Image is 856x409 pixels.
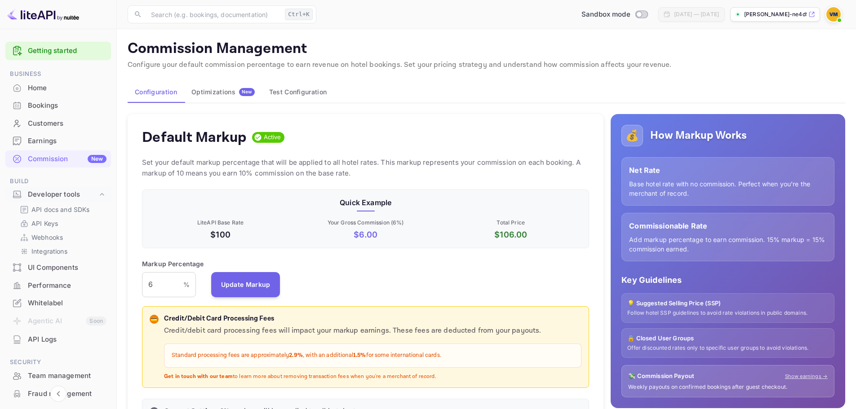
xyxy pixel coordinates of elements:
[16,203,107,216] div: API docs and SDKs
[629,220,827,231] p: Commissionable Rate
[5,385,111,402] a: Fraud management
[627,309,829,317] p: Follow hotel SSP guidelines to avoid rate violations in public domains.
[625,128,639,144] p: 💰
[5,295,111,312] div: Whitelabel
[50,386,67,402] button: Collapse navigation
[5,79,111,96] a: Home
[239,89,255,95] span: New
[289,352,303,359] strong: 2.9%
[164,314,581,324] p: Credit/Debit Card Processing Fees
[5,295,111,311] a: Whitelabel
[5,42,111,60] div: Getting started
[628,383,828,391] p: Weekly payouts on confirmed bookings after guest checkout.
[211,272,280,297] button: Update Markup
[621,274,834,286] p: Key Guidelines
[629,235,827,254] p: Add markup percentage to earn commission. 15% markup = 15% commission earned.
[28,298,106,308] div: Whitelabel
[5,150,111,168] div: CommissionNew
[28,263,106,273] div: UI Components
[5,357,111,367] span: Security
[20,219,104,228] a: API Keys
[28,334,106,345] div: API Logs
[28,119,106,129] div: Customers
[5,97,111,114] a: Bookings
[5,132,111,149] a: Earnings
[5,259,111,276] a: UI Components
[262,81,334,103] button: Test Configuration
[5,115,111,132] div: Customers
[5,331,111,347] a: API Logs
[629,165,827,176] p: Net Rate
[5,79,111,97] div: Home
[5,367,111,385] div: Team management
[16,231,107,244] div: Webhooks
[628,372,694,381] p: 💸 Commission Payout
[150,229,291,241] p: $100
[172,351,574,360] p: Standard processing fees are approximately , with an additional for some international cards.
[31,233,63,242] p: Webhooks
[627,299,829,308] p: 💡 Suggested Selling Price (SSP)
[627,344,829,352] p: Offer discounted rates only to specific user groups to avoid violations.
[164,373,581,381] p: to learn more about removing transaction fees when you're a merchant of record.
[5,97,111,114] div: Bookings
[5,277,111,295] div: Performance
[260,133,285,142] span: Active
[151,315,157,323] p: 💳
[295,229,436,241] p: $ 6.00
[31,246,67,256] p: Integrations
[5,277,111,294] a: Performance
[191,88,255,96] div: Optimizations
[7,7,79,22] img: LiteAPI logo
[28,136,106,146] div: Earnings
[20,246,104,256] a: Integrations
[5,385,111,403] div: Fraud management
[28,46,106,56] a: Getting started
[5,331,111,348] div: API Logs
[16,245,107,258] div: Integrations
[785,373,828,380] a: Show earnings →
[150,219,291,227] p: LiteAPI Base Rate
[28,101,106,111] div: Bookings
[440,219,581,227] p: Total Price
[5,115,111,132] a: Customers
[5,150,111,167] a: CommissionNew
[28,281,106,291] div: Performance
[20,205,104,214] a: API docs and SDKs
[5,69,111,79] span: Business
[285,9,313,20] div: Ctrl+K
[164,373,233,380] strong: Get in touch with our team
[88,155,106,163] div: New
[5,259,111,277] div: UI Components
[5,367,111,384] a: Team management
[142,272,183,297] input: 0
[440,229,581,241] p: $ 106.00
[142,259,204,268] p: Markup Percentage
[650,128,747,143] h5: How Markup Works
[627,334,829,343] p: 🔒 Closed User Groups
[146,5,281,23] input: Search (e.g. bookings, documentation)
[128,60,845,70] p: Configure your default commission percentage to earn revenue on hotel bookings. Set your pricing ...
[128,40,845,58] p: Commission Management
[28,389,106,399] div: Fraud management
[20,233,104,242] a: Webhooks
[5,176,111,186] span: Build
[674,10,719,18] div: [DATE] — [DATE]
[28,371,106,381] div: Team management
[5,187,111,202] div: Developer tools
[128,81,184,103] button: Configuration
[28,154,106,164] div: Commission
[150,197,581,208] p: Quick Example
[28,83,106,93] div: Home
[744,10,807,18] p: [PERSON_NAME]-ne4d9.n...
[183,280,190,289] p: %
[142,157,589,179] p: Set your default markup percentage that will be applied to all hotel rates. This markup represent...
[142,128,247,146] h4: Default Markup
[31,205,90,214] p: API docs and SDKs
[295,219,436,227] p: Your Gross Commission ( 6 %)
[581,9,630,20] span: Sandbox mode
[826,7,841,22] img: Valentin Mihai
[578,9,651,20] div: Switch to Production mode
[353,352,366,359] strong: 1.5%
[16,217,107,230] div: API Keys
[5,132,111,150] div: Earnings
